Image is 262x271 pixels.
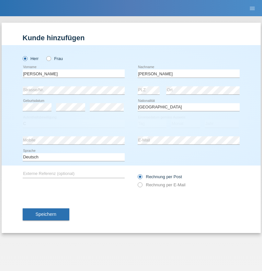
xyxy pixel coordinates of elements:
input: Rechnung per E-Mail [138,182,142,191]
a: menu [246,6,259,10]
input: Herr [23,56,27,60]
label: Rechnung per Post [138,174,182,179]
h1: Kunde hinzufügen [23,34,240,42]
label: Frau [46,56,63,61]
input: Rechnung per Post [138,174,142,182]
label: Rechnung per E-Mail [138,182,186,187]
i: menu [249,5,256,12]
label: Herr [23,56,39,61]
span: Speichern [36,212,56,217]
input: Frau [46,56,51,60]
button: Speichern [23,208,69,221]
